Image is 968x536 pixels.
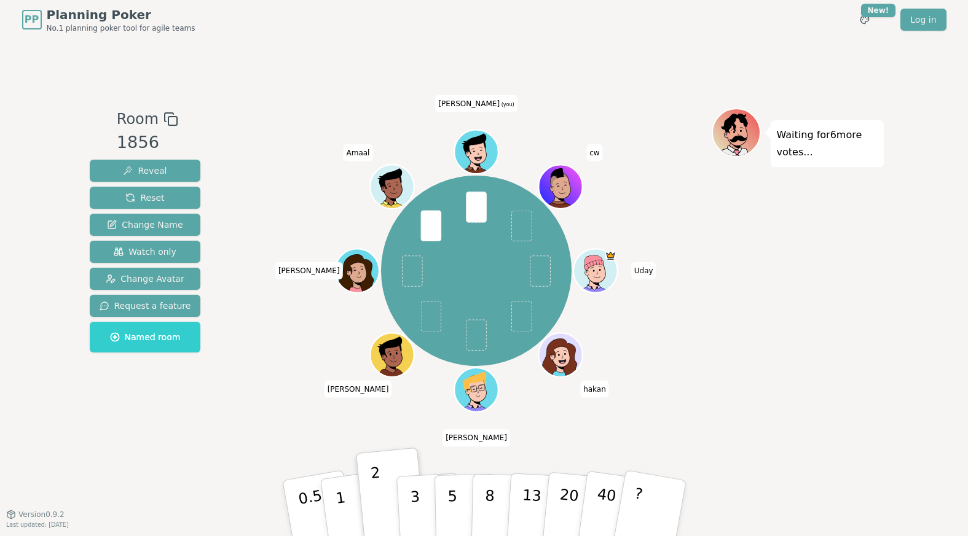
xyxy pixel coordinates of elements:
span: Click to change your name [275,262,343,279]
span: Reveal [123,165,167,177]
span: Click to change your name [586,144,602,161]
span: Click to change your name [443,429,510,446]
span: Change Name [107,219,183,231]
button: Change Name [90,214,201,236]
span: Click to change your name [325,381,392,398]
span: Room [117,108,159,130]
span: No.1 planning poker tool for agile teams [47,23,195,33]
div: 1856 [117,130,178,155]
span: Change Avatar [106,273,184,285]
a: Log in [900,9,946,31]
span: (you) [500,102,514,107]
button: Reveal [90,160,201,182]
span: Planning Poker [47,6,195,23]
button: Version0.9.2 [6,510,65,519]
button: New! [854,9,876,31]
span: Click to change your name [631,262,656,279]
button: Reset [90,187,201,209]
span: Uday is the host [605,250,616,261]
button: Watch only [90,241,201,263]
button: Change Avatar [90,268,201,290]
span: Request a feature [100,300,191,312]
span: Watch only [114,246,176,258]
div: New! [861,4,896,17]
a: PPPlanning PokerNo.1 planning poker tool for agile teams [22,6,195,33]
button: Request a feature [90,295,201,317]
span: Version 0.9.2 [18,510,65,519]
button: Named room [90,322,201,352]
span: Click to change your name [344,144,373,161]
span: Click to change your name [435,95,517,112]
span: Click to change your name [580,381,609,398]
button: Click to change your avatar [455,131,497,173]
span: Reset [125,192,164,204]
p: 2 [369,464,385,531]
span: Last updated: [DATE] [6,521,69,528]
span: PP [25,12,39,27]
span: Named room [110,331,181,343]
p: Waiting for 6 more votes... [777,126,878,161]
